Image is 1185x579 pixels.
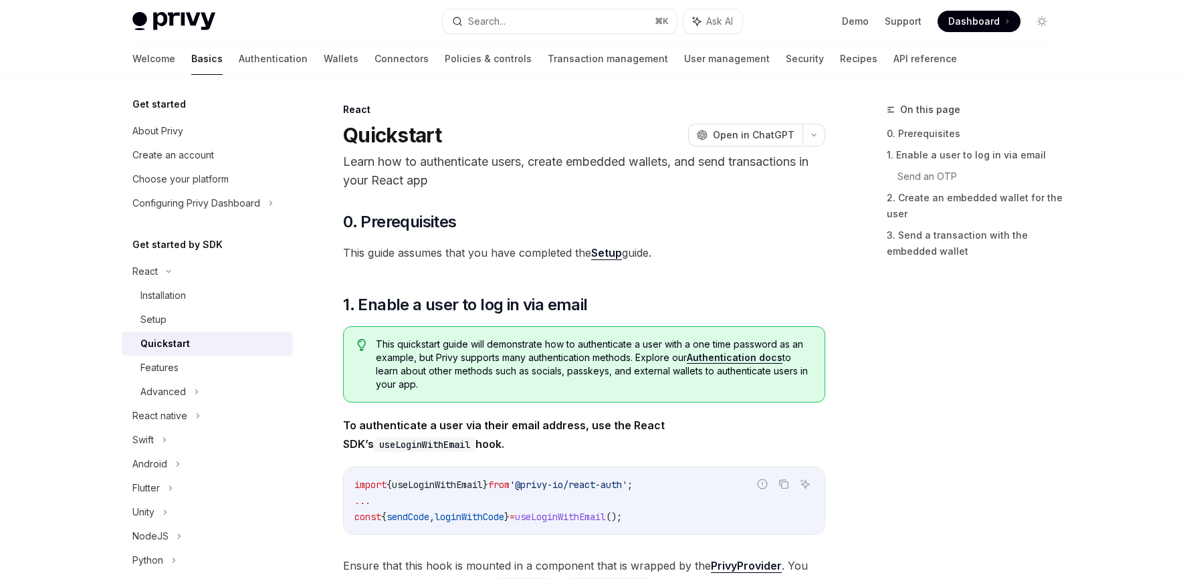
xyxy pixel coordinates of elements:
span: ... [354,495,370,507]
a: PrivyProvider [711,559,782,573]
div: Android [132,456,167,472]
a: Demo [842,15,869,28]
span: useLoginWithEmail [515,511,606,523]
div: Choose your platform [132,171,229,187]
a: Authentication [239,43,308,75]
div: Quickstart [140,336,190,352]
a: Security [786,43,824,75]
button: Ask AI [796,475,814,493]
a: Support [885,15,922,28]
div: Setup [140,312,167,328]
div: Features [140,360,179,376]
span: Dashboard [948,15,1000,28]
a: Setup [122,308,293,332]
a: Welcome [132,43,175,75]
a: 1. Enable a user to log in via email [887,144,1063,166]
a: 0. Prerequisites [887,123,1063,144]
a: User management [684,43,770,75]
a: Transaction management [548,43,668,75]
div: Python [132,552,163,568]
div: Search... [468,13,506,29]
div: Create an account [132,147,214,163]
button: Search...⌘K [443,9,677,33]
button: Ask AI [683,9,742,33]
span: ⌘ K [655,16,669,27]
span: This guide assumes that you have completed the guide. [343,243,825,262]
span: from [488,479,510,491]
span: { [387,479,392,491]
div: React [132,263,158,279]
span: Ask AI [706,15,733,28]
a: Recipes [840,43,877,75]
div: Flutter [132,480,160,496]
img: light logo [132,12,215,31]
a: Dashboard [938,11,1020,32]
a: Setup [591,246,622,260]
span: useLoginWithEmail [392,479,483,491]
button: Toggle dark mode [1031,11,1053,32]
h5: Get started [132,96,186,112]
h1: Quickstart [343,123,442,147]
a: Send an OTP [897,166,1063,187]
a: Wallets [324,43,358,75]
span: This quickstart guide will demonstrate how to authenticate a user with a one time password as an ... [376,338,811,391]
button: Open in ChatGPT [688,124,802,146]
a: API reference [893,43,957,75]
a: Authentication docs [687,352,782,364]
svg: Tip [357,339,366,351]
a: Installation [122,283,293,308]
span: sendCode [387,511,429,523]
span: } [504,511,510,523]
code: useLoginWithEmail [374,437,475,452]
span: loginWithCode [435,511,504,523]
span: 1. Enable a user to log in via email [343,294,587,316]
strong: To authenticate a user via their email address, use the React SDK’s hook. [343,419,665,451]
span: Open in ChatGPT [713,128,794,142]
div: Installation [140,287,186,304]
div: Swift [132,432,154,448]
h5: Get started by SDK [132,237,223,253]
span: = [510,511,515,523]
a: Quickstart [122,332,293,356]
span: '@privy-io/react-auth' [510,479,627,491]
p: Learn how to authenticate users, create embedded wallets, and send transactions in your React app [343,152,825,190]
div: NodeJS [132,528,169,544]
div: React [343,103,825,116]
span: { [381,511,387,523]
div: Configuring Privy Dashboard [132,195,260,211]
div: About Privy [132,123,183,139]
span: } [483,479,488,491]
a: Connectors [374,43,429,75]
a: Basics [191,43,223,75]
a: Choose your platform [122,167,293,191]
span: const [354,511,381,523]
a: Create an account [122,143,293,167]
button: Copy the contents from the code block [775,475,792,493]
span: import [354,479,387,491]
button: Report incorrect code [754,475,771,493]
span: 0. Prerequisites [343,211,456,233]
a: Policies & controls [445,43,532,75]
a: 2. Create an embedded wallet for the user [887,187,1063,225]
a: Features [122,356,293,380]
div: Unity [132,504,154,520]
a: 3. Send a transaction with the embedded wallet [887,225,1063,262]
div: React native [132,408,187,424]
a: About Privy [122,119,293,143]
div: Advanced [140,384,186,400]
span: (); [606,511,622,523]
span: ; [627,479,633,491]
span: On this page [900,102,960,118]
span: , [429,511,435,523]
